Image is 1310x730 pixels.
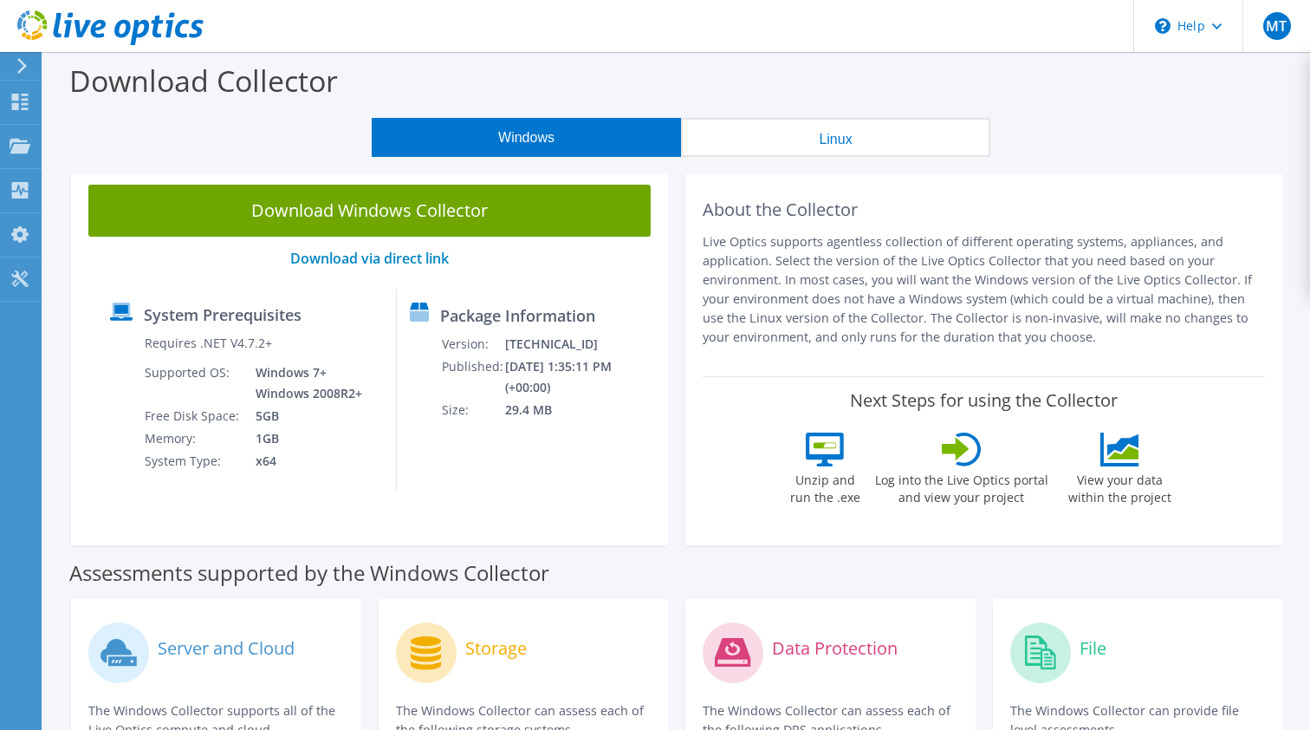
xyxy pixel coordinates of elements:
td: 29.4 MB [504,399,660,421]
td: [DATE] 1:35:11 PM (+00:00) [504,355,660,399]
label: Server and Cloud [158,640,295,657]
label: Requires .NET V4.7.2+ [145,335,272,352]
td: x64 [243,450,366,473]
h2: About the Collector [703,199,1265,220]
label: View your data within the project [1058,466,1183,506]
label: Data Protection [772,640,898,657]
label: Next Steps for using the Collector [850,390,1118,411]
label: Assessments supported by the Windows Collector [69,564,549,582]
label: Storage [465,640,527,657]
td: Free Disk Space: [144,405,243,427]
a: Download via direct link [290,249,449,268]
label: Package Information [440,307,595,324]
td: Size: [441,399,504,421]
td: Memory: [144,427,243,450]
button: Linux [681,118,990,157]
svg: \n [1155,18,1171,34]
td: Windows 7+ Windows 2008R2+ [243,362,366,405]
label: File [1080,640,1106,657]
td: Supported OS: [144,362,243,405]
span: MT [1263,12,1291,40]
button: Windows [372,118,681,157]
td: [TECHNICAL_ID] [504,333,660,355]
label: Unzip and run the .exe [786,466,866,506]
label: System Prerequisites [144,306,302,323]
td: System Type: [144,450,243,473]
td: 5GB [243,405,366,427]
label: Log into the Live Optics portal and view your project [874,466,1049,506]
td: 1GB [243,427,366,450]
a: Download Windows Collector [88,185,651,237]
td: Published: [441,355,504,399]
td: Version: [441,333,504,355]
label: Download Collector [69,61,338,101]
p: Live Optics supports agentless collection of different operating systems, appliances, and applica... [703,232,1265,347]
